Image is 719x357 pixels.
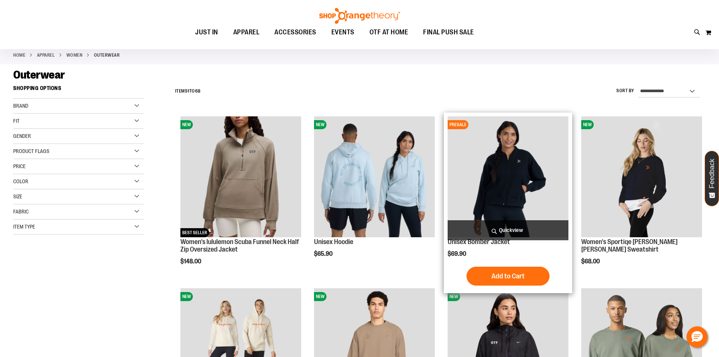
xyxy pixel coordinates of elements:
div: product [310,113,439,277]
span: NEW [314,120,326,129]
a: Quickview [448,220,568,240]
div: product [577,113,706,284]
span: Outerwear [13,68,65,81]
span: NEW [180,292,193,301]
span: 1 [188,88,189,94]
strong: Shopping Options [13,82,144,99]
span: Price [13,163,26,169]
a: OTF AT HOME [362,24,416,41]
img: Shop Orangetheory [318,8,401,24]
img: Image of Unisex Hoodie [314,116,435,237]
a: Image of Unisex HoodieNEW [314,116,435,238]
span: $65.90 [314,250,334,257]
button: Hello, have a question? Let’s chat. [687,326,708,348]
span: Feedback [708,159,716,189]
a: FINAL PUSH SALE [416,24,482,41]
span: NEW [581,120,594,129]
span: Add to Cart [491,272,525,280]
span: FINAL PUSH SALE [423,24,474,41]
span: $148.00 [180,258,202,265]
a: Women's Sportiqe Ashlyn French Terry Crewneck SweatshirtNEW [581,116,702,238]
h2: Items to [175,85,201,97]
a: Women's lululemon Scuba Funnel Neck Half Zip Oversized JacketNEWBEST SELLER [180,116,301,238]
span: ACCESSORIES [274,24,316,41]
a: Home [13,52,25,59]
span: JUST IN [195,24,218,41]
img: Women's lululemon Scuba Funnel Neck Half Zip Oversized Jacket [180,116,301,237]
span: NEW [180,120,193,129]
span: BEST SELLER [180,228,209,237]
div: product [177,113,305,284]
button: Add to Cart [467,267,550,286]
a: EVENTS [324,24,362,41]
a: Unisex Bomber Jacket [448,238,510,246]
a: APPAREL [37,52,55,59]
a: Women's lululemon Scuba Funnel Neck Half Zip Oversized Jacket [180,238,299,253]
span: Fit [13,118,20,124]
span: Color [13,178,28,184]
span: APPAREL [233,24,260,41]
span: $68.00 [581,258,601,265]
span: 68 [195,88,201,94]
span: $69.90 [448,250,467,257]
span: NEW [448,292,460,301]
img: Women's Sportiqe Ashlyn French Terry Crewneck Sweatshirt [581,116,702,237]
span: EVENTS [331,24,354,41]
span: Brand [13,103,28,109]
span: OTF AT HOME [370,24,408,41]
span: Fabric [13,209,29,215]
span: PRESALE [448,120,468,129]
a: ACCESSORIES [267,24,324,41]
span: Item Type [13,224,35,230]
div: product [444,113,572,293]
strong: Outerwear [94,52,120,59]
a: Unisex Hoodie [314,238,353,246]
a: Women's Sportiqe [PERSON_NAME] [PERSON_NAME] Sweatshirt [581,238,677,253]
span: Gender [13,133,31,139]
a: Image of Unisex Bomber JacketPRESALE [448,116,568,238]
a: APPAREL [226,24,267,41]
a: JUST IN [188,24,226,41]
span: Size [13,193,22,199]
span: NEW [314,292,326,301]
button: Feedback - Show survey [705,151,719,206]
label: Sort By [616,88,634,94]
a: WOMEN [66,52,83,59]
span: Product Flags [13,148,49,154]
img: Image of Unisex Bomber Jacket [448,116,568,237]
